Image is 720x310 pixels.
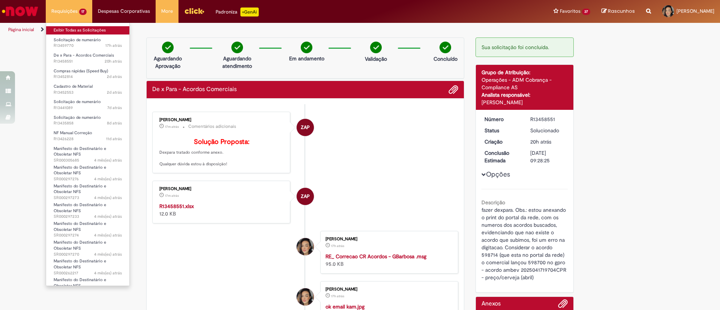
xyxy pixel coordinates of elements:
div: [DATE] 09:28:25 [530,149,565,164]
div: [PERSON_NAME] [159,187,284,191]
a: Aberto SR000297274 : Manifesto do Destinatário e Obsoletar NFS [46,220,129,236]
img: click_logo_yellow_360x200.png [184,5,204,16]
span: SR000262217 [54,270,122,276]
a: Aberto SR000297276 : Manifesto do Destinatário e Obsoletar NFS [46,163,129,180]
span: SR000297233 [54,214,122,220]
div: [PERSON_NAME] [325,237,450,241]
a: Aberto R13452553 : Cadastro de Material [46,82,129,96]
div: Barbara Caroline Ferreira Rodrigues [297,288,314,306]
p: Aguardando Aprovação [150,55,186,70]
a: Aberto R13441089 : Solicitação de numerário [46,98,129,112]
dt: Status [479,127,525,134]
span: 4 mês(es) atrás [94,232,122,238]
a: Aberto R13458551 : De x Para - Acordos Comerciais [46,51,129,65]
span: 4 mês(es) atrás [94,270,122,276]
time: 28/08/2025 15:11:20 [105,58,122,64]
span: Manifesto do Destinatário e Obsoletar NFS [54,146,106,157]
span: Favoritos [560,7,580,15]
a: RE_ Correcao CR Acordos - GBarbosa .msg [325,253,426,260]
a: Aberto R13452814 : Compras rápidas (Speed Buy) [46,67,129,81]
span: 2d atrás [107,74,122,79]
time: 28/08/2025 15:11:19 [530,138,551,145]
time: 28/08/2025 18:09:30 [331,244,344,248]
time: 28/08/2025 18:06:31 [105,43,122,48]
span: SR000297274 [54,232,122,238]
span: Manifesto do Destinatário e Obsoletar NFS [54,221,106,232]
div: Zaína Aparecida Pinto Antônio [297,119,314,136]
span: Rascunhos [608,7,635,15]
span: R13426228 [54,136,122,142]
b: Descrição [481,199,505,206]
time: 02/05/2025 12:00:01 [94,232,122,238]
img: check-circle-green.png [301,42,312,53]
img: ServiceNow [1,4,39,19]
span: More [161,7,173,15]
a: Exibir Todas as Solicitações [46,26,129,34]
img: check-circle-green.png [231,42,243,53]
span: R13458551 [54,58,122,64]
button: Adicionar anexos [448,85,458,94]
span: Manifesto do Destinatário e Obsoletar NFS [54,202,106,214]
time: 27/08/2025 14:35:12 [107,74,122,79]
p: Concluído [433,55,457,63]
span: ZAP [301,118,310,136]
span: 8d atrás [107,120,122,126]
a: Aberto SR000297233 : Manifesto do Destinatário e Obsoletar NFS [46,201,129,217]
time: 27/08/2025 13:51:45 [107,90,122,95]
dt: Conclusão Estimada [479,149,525,164]
span: 17m atrás [165,124,179,129]
h2: De x Para - Acordos Comerciais Histórico de tíquete [152,86,237,93]
span: 17h atrás [331,294,344,298]
span: NF Manual Correção [54,130,92,136]
a: Aberto SR000262201 : Manifesto do Destinatário e Obsoletar NFS [46,276,129,292]
div: 12.0 KB [159,202,284,217]
div: [PERSON_NAME] [325,287,450,292]
div: Sua solicitação foi concluída. [475,37,574,57]
span: Solicitação de numerário [54,99,101,105]
div: Analista responsável: [481,91,568,99]
img: check-circle-green.png [162,42,174,53]
time: 02/05/2025 12:00:02 [94,195,122,201]
span: 4 mês(es) atrás [94,195,122,201]
a: Aberto SR000262217 : Manifesto do Destinatário e Obsoletar NFS [46,257,129,273]
span: ZAP [301,187,310,205]
a: Aberto SR000297273 : Manifesto do Destinatário e Obsoletar NFS [46,182,129,198]
a: R13458551.xlsx [159,203,194,210]
span: 4 mês(es) atrás [94,176,122,182]
span: 4 mês(es) atrás [94,252,122,257]
p: Dexpara tratado conforme anexo. Qualquer dúvida estou à disposição! [159,138,284,167]
span: 20h atrás [105,58,122,64]
span: 17 [79,9,87,15]
span: R13435858 [54,120,122,126]
small: Comentários adicionais [188,123,236,130]
a: Página inicial [8,27,34,33]
time: 29/08/2025 10:30:12 [165,124,179,129]
div: 95.0 KB [325,253,450,268]
span: SR000297270 [54,252,122,258]
a: Rascunhos [601,8,635,15]
span: Manifesto do Destinatário e Obsoletar NFS [54,183,106,195]
span: 11d atrás [106,136,122,142]
a: ok email kam.jpg [325,303,364,310]
span: R13452553 [54,90,122,96]
span: Manifesto do Destinatário e Obsoletar NFS [54,277,106,289]
span: Manifesto do Destinatário e Obsoletar NFS [54,165,106,176]
dt: Número [479,115,525,123]
span: Solicitação de numerário [54,37,101,43]
span: 17m atrás [165,193,179,198]
img: check-circle-green.png [439,42,451,53]
span: 4 mês(es) atrás [94,157,122,163]
div: Padroniza [216,7,259,16]
p: Em andamento [289,55,324,62]
div: Barbara Caroline Ferreira Rodrigues [297,238,314,255]
time: 02/05/2025 12:00:01 [94,252,122,257]
a: Aberto R13435858 : Solicitação de numerário [46,114,129,127]
time: 29/08/2025 10:29:57 [165,193,179,198]
div: Operações - ADM Cobrança - Compliance AS [481,76,568,91]
span: De x Para - Acordos Comerciais [54,52,114,58]
span: fazer dexpara. Obs.: estou anexando o print do portal da rede, com os numeros dos acordos buscado... [481,207,568,281]
span: 2d atrás [107,90,122,95]
a: Aberto SR000297270 : Manifesto do Destinatário e Obsoletar NFS [46,238,129,255]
